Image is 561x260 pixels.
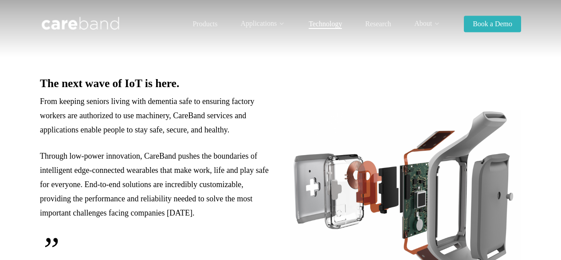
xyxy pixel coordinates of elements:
b: The next wave of IoT is here. [40,77,179,90]
span: Book a Demo [473,20,512,28]
a: Products [192,20,217,28]
a: Book a Demo [464,20,521,28]
a: Applications [240,20,286,28]
a: Research [365,20,391,28]
span: About [414,20,432,27]
a: Technology [309,20,342,28]
a: About [414,20,441,28]
span: Through low-power innovation, CareBand pushes the boundaries of intelligent edge-connected wearab... [40,152,269,217]
span: Applications [240,20,277,27]
span: From keeping seniors living with dementia safe to ensuring factory workers are authorized to use ... [40,97,254,134]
